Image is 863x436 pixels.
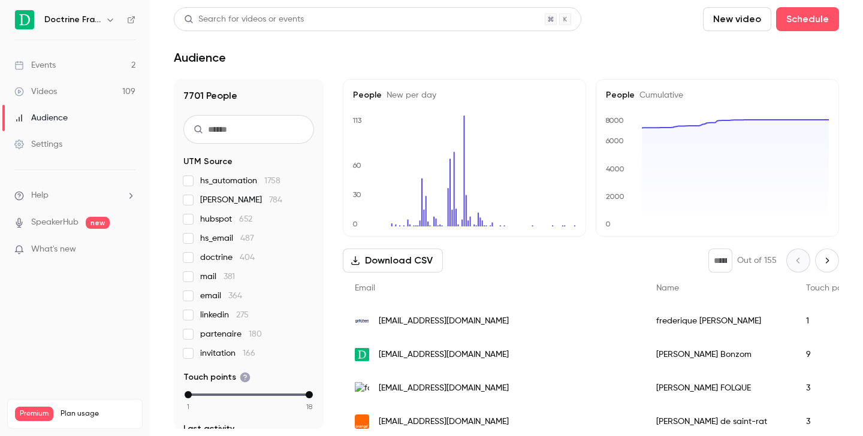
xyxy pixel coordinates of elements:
text: 2000 [606,192,624,201]
span: email [200,290,242,302]
span: Touch points [183,371,251,383]
text: 6000 [605,137,624,145]
li: help-dropdown-opener [14,189,135,202]
div: Settings [14,138,62,150]
img: folque-avocat.fr [355,382,369,395]
span: new [86,217,110,229]
span: Email [355,284,375,292]
span: 487 [240,234,254,243]
text: 0 [352,220,358,228]
span: 652 [239,215,252,223]
a: SpeakerHub [31,216,79,229]
span: mail [200,271,235,283]
h5: People [353,89,576,101]
h1: 7701 People [183,89,314,103]
span: Premium [15,407,53,421]
button: Download CSV [343,249,443,272]
text: 4000 [606,165,624,173]
div: Audience [14,112,68,124]
img: gritchen.fr [355,314,369,328]
span: Touch points [806,284,855,292]
span: New per day [382,91,436,99]
span: 784 [269,196,282,204]
span: [EMAIL_ADDRESS][DOMAIN_NAME] [379,416,509,428]
span: [PERSON_NAME] [200,194,282,206]
text: 113 [352,116,362,125]
div: max [306,391,313,398]
img: orange.fr [355,414,369,429]
h5: People [606,89,829,101]
span: Name [656,284,679,292]
span: 381 [224,272,235,281]
span: UTM Source [183,156,233,168]
span: 1 [187,401,189,412]
span: invitation [200,347,255,359]
span: 404 [240,253,255,262]
span: hs_automation [200,175,280,187]
span: Plan usage [61,409,135,419]
button: New video [703,7,771,31]
div: min [185,391,192,398]
span: What's new [31,243,76,256]
h6: Doctrine France [44,14,101,26]
div: [PERSON_NAME] FOLQUE [644,371,794,405]
h1: Audience [174,50,226,65]
button: Next page [815,249,839,272]
span: [EMAIL_ADDRESS][DOMAIN_NAME] [379,315,509,328]
span: hubspot [200,213,252,225]
div: Search for videos or events [184,13,304,26]
div: Events [14,59,56,71]
div: frederique [PERSON_NAME] [644,304,794,338]
span: 364 [228,292,242,300]
span: 166 [243,349,255,358]
span: Cumulative [635,91,683,99]
span: Help [31,189,49,202]
span: doctrine [200,252,255,264]
span: [EMAIL_ADDRESS][DOMAIN_NAME] [379,382,509,395]
span: [EMAIL_ADDRESS][DOMAIN_NAME] [379,349,509,361]
span: 1758 [264,177,280,185]
text: 60 [352,161,361,169]
div: [PERSON_NAME] Bonzom [644,338,794,371]
span: partenaire [200,328,262,340]
span: 275 [236,311,249,319]
img: Doctrine France [15,10,34,29]
span: Last activity [183,423,234,435]
text: 0 [605,220,611,228]
span: 180 [249,330,262,338]
button: Schedule [776,7,839,31]
span: 18 [306,401,312,412]
text: 8000 [605,116,624,125]
span: hs_email [200,232,254,244]
text: 30 [353,190,361,199]
img: doctrine.fr [355,348,369,362]
div: Videos [14,86,57,98]
span: linkedin [200,309,249,321]
p: Out of 155 [737,255,777,267]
